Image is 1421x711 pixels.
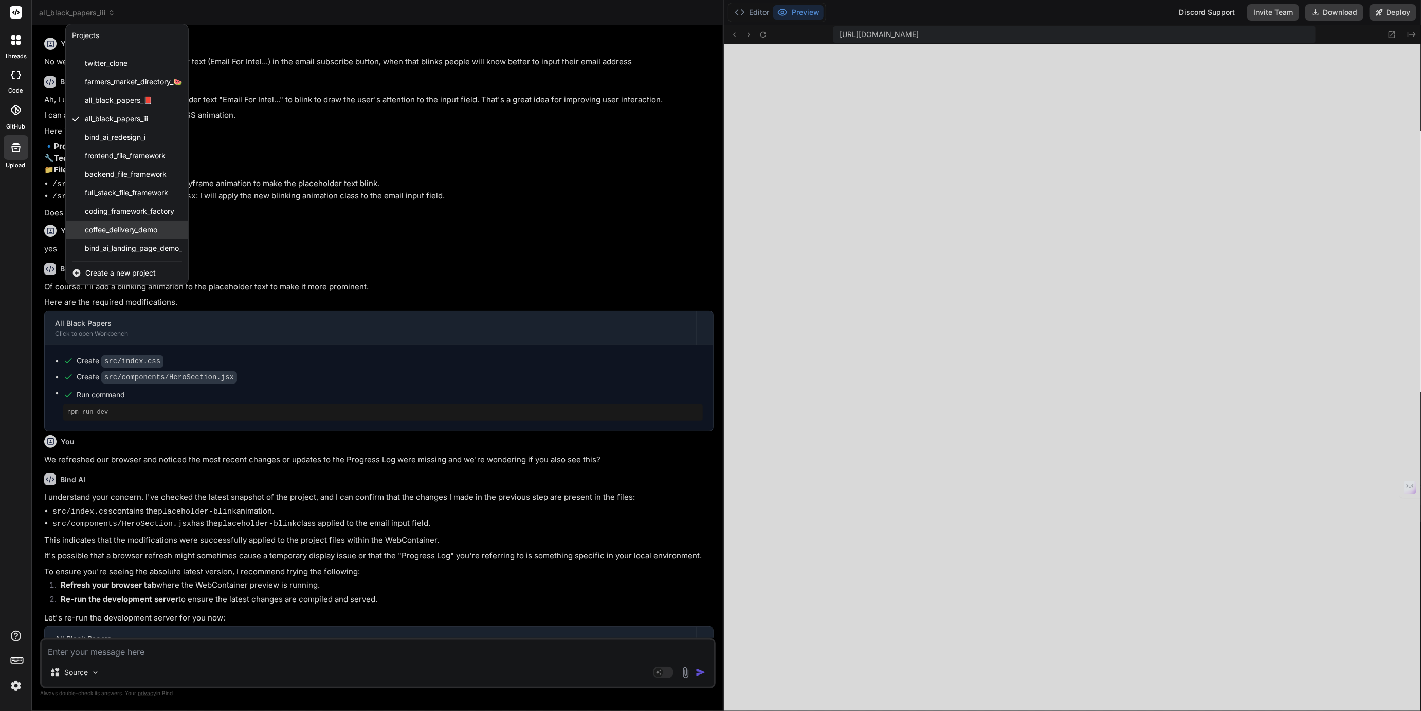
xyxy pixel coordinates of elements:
span: all_black_papers_iii [85,114,148,124]
span: Create a new project [85,268,156,278]
span: bind_ai_landing_page_demo_ [85,243,182,253]
label: code [9,86,23,95]
span: full_stack_file_framework [85,188,168,198]
label: Upload [6,161,26,170]
span: bind_ai_redesign_i [85,132,145,142]
span: farmers_market_directory_🍉 [85,77,182,87]
span: twitter_clone [85,58,127,68]
span: backend_file_framework [85,169,167,179]
span: coffee_delivery_demo [85,225,157,235]
label: threads [5,52,27,61]
span: frontend_file_framework [85,151,166,161]
span: coding_framework_factory [85,206,174,216]
div: Projects [72,30,99,41]
img: settings [7,677,25,695]
label: GitHub [6,122,25,131]
span: all_black_papers_📕 [85,95,152,105]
